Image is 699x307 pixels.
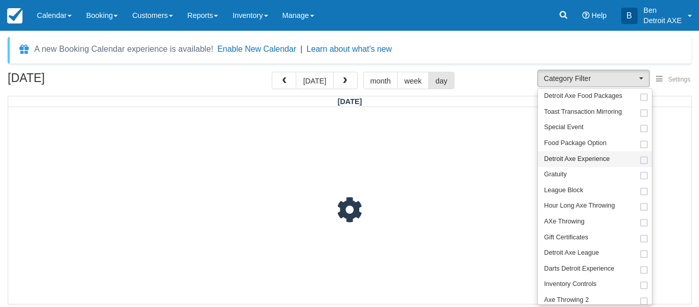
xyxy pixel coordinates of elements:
span: Gratuity [544,170,566,179]
span: Special Event [544,123,583,132]
span: Toast Transaction Mirroring [544,108,622,117]
div: A new Booking Calendar experience is available! [34,43,213,55]
span: AXe Throwing [544,217,584,227]
span: League Block [544,186,583,195]
span: Detroit Axe Food Packages [544,92,622,101]
span: Category Filter [544,73,637,84]
span: [DATE] [338,97,362,106]
button: day [428,72,454,89]
button: [DATE] [296,72,333,89]
span: Help [592,11,607,19]
span: Axe Throwing 2 [544,296,588,305]
button: Settings [650,72,696,87]
span: Hour Long Axe Throwing [544,201,615,211]
img: checkfront-main-nav-mini-logo.png [7,8,23,24]
button: week [397,72,429,89]
i: Help [582,12,589,19]
span: Settings [668,76,690,83]
span: Detroit Axe Experience [544,155,609,164]
p: Ben [644,5,682,15]
button: Enable New Calendar [217,44,296,54]
span: Inventory Controls [544,280,596,289]
h2: [DATE] [8,72,137,91]
span: Gift Certificates [544,233,588,242]
span: Darts Detroit Experience [544,264,614,274]
span: Food Package Option [544,139,606,148]
span: Detroit Axe League [544,249,599,258]
a: Learn about what's new [307,45,392,53]
button: month [363,72,398,89]
span: | [300,45,302,53]
button: Category Filter [537,70,650,87]
p: Detroit AXE [644,15,682,26]
div: B [621,8,638,24]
